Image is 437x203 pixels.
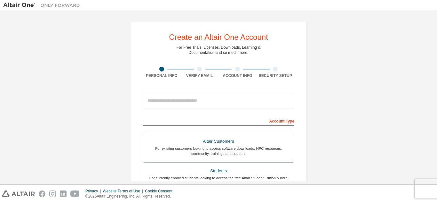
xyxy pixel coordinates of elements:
[3,2,83,8] img: Altair One
[147,166,290,175] div: Students
[143,73,181,78] div: Personal Info
[181,73,219,78] div: Verify Email
[2,190,35,197] img: altair_logo.svg
[169,33,268,41] div: Create an Altair One Account
[147,175,290,186] div: For currently enrolled students looking to access the free Altair Student Edition bundle and all ...
[39,190,45,197] img: facebook.svg
[60,190,67,197] img: linkedin.svg
[147,137,290,146] div: Altair Customers
[49,190,56,197] img: instagram.svg
[257,73,295,78] div: Security Setup
[85,194,176,199] p: © 2025 Altair Engineering, Inc. All Rights Reserved.
[145,189,176,194] div: Cookie Consent
[85,189,103,194] div: Privacy
[70,190,80,197] img: youtube.svg
[219,73,257,78] div: Account Info
[177,45,261,55] div: For Free Trials, Licenses, Downloads, Learning & Documentation and so much more.
[143,115,294,126] div: Account Type
[147,146,290,156] div: For existing customers looking to access software downloads, HPC resources, community, trainings ...
[103,189,145,194] div: Website Terms of Use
